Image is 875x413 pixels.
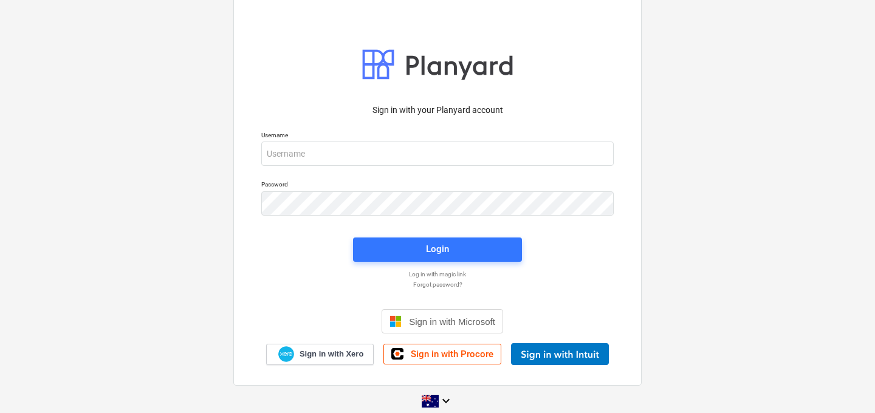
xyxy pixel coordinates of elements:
p: Username [261,131,614,142]
p: Password [261,180,614,191]
p: Sign in with your Planyard account [261,104,614,117]
a: Forgot password? [255,281,620,288]
img: Microsoft logo [389,315,402,327]
a: Sign in with Xero [266,344,374,365]
a: Log in with magic link [255,270,620,278]
span: Sign in with Microsoft [409,316,495,327]
img: Xero logo [278,346,294,363]
button: Login [353,237,522,262]
div: Login [426,241,449,257]
a: Sign in with Procore [383,344,501,364]
span: Sign in with Xero [300,349,363,360]
i: keyboard_arrow_down [439,394,453,408]
input: Username [261,142,614,166]
span: Sign in with Procore [411,349,493,360]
